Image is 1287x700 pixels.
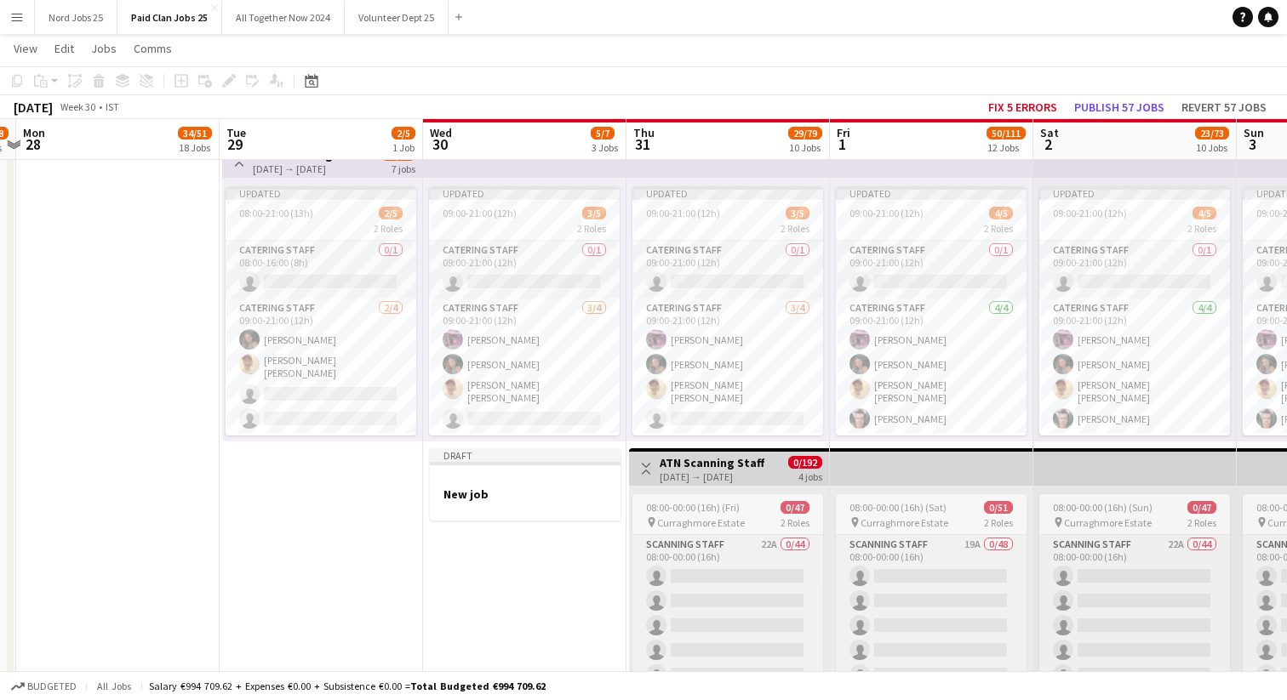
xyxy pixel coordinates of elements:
[9,677,79,696] button: Budgeted
[35,1,117,34] button: Nord Jobs 25
[226,125,246,140] span: Tue
[632,299,823,435] app-card-role: Catering Staff3/409:00-21:00 (12h)[PERSON_NAME][PERSON_NAME][PERSON_NAME] [PERSON_NAME]
[106,100,119,113] div: IST
[410,680,546,692] span: Total Budgeted €994 709.62
[989,207,1013,219] span: 4/5
[443,207,517,219] span: 09:00-21:00 (12h)
[127,37,179,60] a: Comms
[781,501,809,514] span: 0/47
[20,134,45,154] span: 28
[1187,516,1216,529] span: 2 Roles
[429,299,620,435] app-card-role: Catering Staff3/409:00-21:00 (12h)[PERSON_NAME][PERSON_NAME][PERSON_NAME] [PERSON_NAME]
[1053,501,1153,514] span: 08:00-00:00 (16h) (Sun)
[582,207,606,219] span: 3/5
[1193,207,1216,219] span: 4/5
[1039,299,1230,435] app-card-role: Catering Staff4/409:00-21:00 (12h)[PERSON_NAME][PERSON_NAME][PERSON_NAME] [PERSON_NAME][PERSON_NAME]
[1175,96,1273,118] button: Revert 57 jobs
[1039,186,1230,200] div: Updated
[226,186,416,200] div: Updated
[837,125,850,140] span: Fri
[1067,96,1171,118] button: Publish 57 jobs
[1038,134,1059,154] span: 2
[1196,141,1228,154] div: 10 Jobs
[1195,127,1229,139] span: 23/73
[48,37,81,60] a: Edit
[56,100,99,113] span: Week 30
[1241,134,1264,154] span: 3
[84,37,123,60] a: Jobs
[834,134,850,154] span: 1
[253,162,363,175] div: [DATE] → [DATE]
[392,127,415,139] span: 2/5
[633,125,655,140] span: Thu
[430,448,621,462] div: Draft
[429,241,620,299] app-card-role: Catering Staff0/109:00-21:00 (12h)
[632,241,823,299] app-card-role: Catering Staff0/109:00-21:00 (12h)
[836,299,1027,435] app-card-role: Catering Staff4/409:00-21:00 (12h)[PERSON_NAME][PERSON_NAME][PERSON_NAME] [PERSON_NAME][PERSON_NAME]
[781,516,809,529] span: 2 Roles
[429,186,620,200] div: Updated
[94,680,134,692] span: All jobs
[591,127,615,139] span: 5/7
[379,207,403,219] span: 2/5
[392,161,415,175] div: 7 jobs
[836,186,1027,435] app-job-card: Updated09:00-21:00 (12h)4/52 RolesCatering Staff0/109:00-21:00 (12h) Catering Staff4/409:00-21:00...
[224,134,246,154] span: 29
[798,469,822,483] div: 4 jobs
[1040,125,1059,140] span: Sat
[430,125,452,140] span: Wed
[632,186,823,200] div: Updated
[1039,241,1230,299] app-card-role: Catering Staff0/109:00-21:00 (12h)
[660,455,764,470] h3: ATN Scanning Staff
[660,470,764,483] div: [DATE] → [DATE]
[987,127,1026,139] span: 50/111
[861,516,948,529] span: Curraghmore Estate
[1039,186,1230,435] app-job-card: Updated09:00-21:00 (12h)4/52 RolesCatering Staff0/109:00-21:00 (12h) Catering Staff4/409:00-21:00...
[577,222,606,235] span: 2 Roles
[1187,501,1216,514] span: 0/47
[984,501,1013,514] span: 0/51
[657,516,745,529] span: Curraghmore Estate
[429,186,620,435] app-job-card: Updated09:00-21:00 (12h)3/52 RolesCatering Staff0/109:00-21:00 (12h) Catering Staff3/409:00-21:00...
[631,134,655,154] span: 31
[836,186,1027,200] div: Updated
[23,125,45,140] span: Mon
[592,141,618,154] div: 3 Jobs
[781,222,809,235] span: 2 Roles
[788,456,822,469] span: 0/192
[7,37,44,60] a: View
[226,186,416,435] app-job-card: Updated08:00-21:00 (13h)2/52 RolesCatering Staff0/108:00-16:00 (8h) Catering Staff2/409:00-21:00 ...
[849,501,947,514] span: 08:00-00:00 (16h) (Sat)
[345,1,449,34] button: Volunteer Dept 25
[179,141,211,154] div: 18 Jobs
[91,41,117,56] span: Jobs
[392,141,415,154] div: 1 Job
[14,99,53,116] div: [DATE]
[239,207,313,219] span: 08:00-21:00 (13h)
[849,207,924,219] span: 09:00-21:00 (12h)
[836,241,1027,299] app-card-role: Catering Staff0/109:00-21:00 (12h)
[646,501,740,514] span: 08:00-00:00 (16h) (Fri)
[981,96,1064,118] button: Fix 5 errors
[27,680,77,692] span: Budgeted
[117,1,222,34] button: Paid Clan Jobs 25
[789,141,821,154] div: 10 Jobs
[788,127,822,139] span: 29/79
[149,680,546,692] div: Salary €994 709.62 + Expenses €0.00 + Subsistence €0.00 =
[14,41,37,56] span: View
[1064,516,1152,529] span: Curraghmore Estate
[1053,207,1127,219] span: 09:00-21:00 (12h)
[54,41,74,56] span: Edit
[1244,125,1264,140] span: Sun
[430,487,621,502] h3: New job
[786,207,809,219] span: 3/5
[226,299,416,435] app-card-role: Catering Staff2/409:00-21:00 (12h)[PERSON_NAME][PERSON_NAME] [PERSON_NAME]
[430,448,621,521] app-job-card: DraftNew job
[427,134,452,154] span: 30
[374,222,403,235] span: 2 Roles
